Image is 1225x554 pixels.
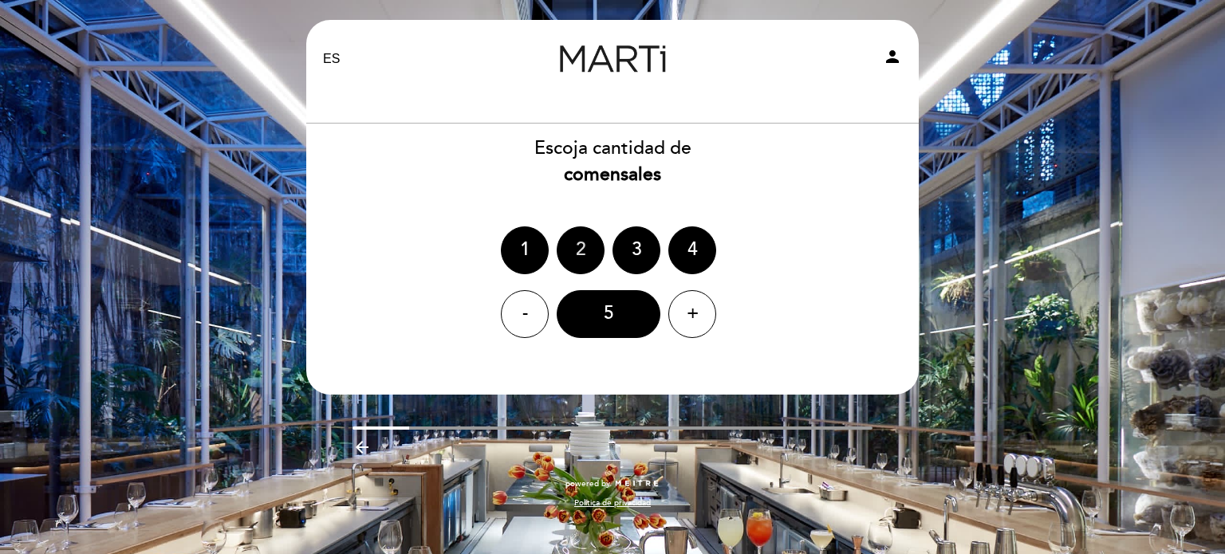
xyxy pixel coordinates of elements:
span: powered by [565,478,610,489]
i: person [883,47,902,66]
div: Escoja cantidad de [305,136,920,188]
i: arrow_backward [353,438,372,457]
div: 4 [668,226,716,274]
a: powered by [565,478,660,489]
button: person [883,47,902,72]
a: Política de privacidad [574,497,651,509]
div: + [668,290,716,338]
b: comensales [564,163,661,186]
div: 2 [557,226,605,274]
img: MEITRE [614,480,660,488]
div: - [501,290,549,338]
a: [PERSON_NAME] [513,37,712,81]
div: 1 [501,226,549,274]
div: 3 [612,226,660,274]
div: 5 [557,290,660,338]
